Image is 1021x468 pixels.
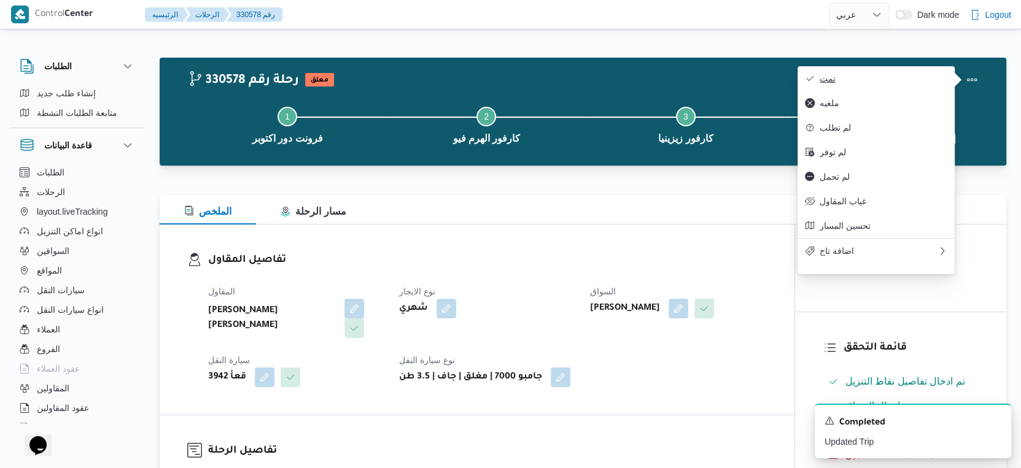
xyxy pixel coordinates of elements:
span: 3 [683,112,688,121]
b: جامبو 7000 | مغلق | جاف | 3.5 طن [399,370,542,385]
button: تحسين المسار [798,213,955,238]
b: Center [64,10,93,20]
span: سيارة النقل [208,355,250,365]
span: تم ادخال تفاصيل نفاط التنزيل [845,376,965,386]
button: انواع اماكن التنزيل [15,221,140,241]
b: [PERSON_NAME] [590,301,660,316]
span: مسار الرحلة [281,206,346,217]
button: الرحلات [185,7,229,22]
span: 1 [285,112,290,121]
button: فرونت دور اكتوبر [188,92,387,156]
span: الملخص [184,206,231,217]
span: عقود العملاء [37,361,80,376]
span: ملغيه [820,98,947,108]
button: غياب المقاول [798,189,955,213]
span: عقود المقاولين [37,401,89,415]
button: المقاولين [15,378,140,398]
button: لم توفر [798,140,955,164]
button: كارفور السيدة [PERSON_NAME] [785,92,984,156]
button: ملغيه [798,91,955,115]
span: Logout [985,7,1011,22]
button: إنشاء طلب جديد [15,83,140,103]
span: 2 [484,112,489,121]
span: العملاء [37,322,60,337]
b: قعأ 3942 [208,370,246,385]
button: الرحلات [15,182,140,202]
div: Notification [825,415,1001,431]
div: الطلبات [10,83,145,128]
button: لم تطلب [798,115,955,140]
span: اجهزة التليفون [37,420,88,435]
span: تمت [820,74,947,83]
span: لم تحمل [820,172,947,182]
span: فرونت دور اكتوبر [252,131,323,146]
h3: الطلبات [44,59,72,74]
button: الطلبات [15,163,140,182]
span: السواقين [37,244,69,258]
button: اضافة تاج [798,238,955,263]
span: متابعة الطلبات النشطة [37,105,117,120]
img: X8yXhbKr1z7QwAAAABJRU5ErkJggg== [11,6,29,23]
button: المواقع [15,261,140,280]
span: نوع سيارة النقل [399,355,455,365]
span: انواع سيارات النقل [37,302,104,317]
h3: تفاصيل المقاول [208,252,767,269]
b: معلق [311,77,328,84]
span: معلق [305,73,334,86]
span: اضافة تاج [820,246,938,256]
button: الرئيسيه [145,7,188,22]
span: المقاولين [37,381,69,396]
button: عقود المقاولين [15,398,140,418]
iframe: chat widget [12,419,52,456]
button: Actions [960,67,984,92]
button: 330578 رقم [227,7,282,22]
span: كارفور الهرم فيو [452,131,520,146]
span: لم توفر [820,147,947,157]
p: Updated Trip [825,435,1001,448]
span: إنشاء طلب جديد [37,86,96,101]
button: قاعدة البيانات [20,138,135,153]
span: تحسين المسار [820,221,947,231]
button: العملاء [15,320,140,339]
button: الفروع [15,339,140,359]
button: تمت [798,66,955,91]
span: سيارات النقل [37,283,85,297]
span: المواقع [37,263,62,278]
span: السواق [590,286,616,296]
button: عقود العملاء [15,359,140,378]
button: Logout [965,2,1016,27]
h2: 330578 رحلة رقم [188,73,299,89]
span: Completed [839,416,885,431]
button: تم ادخال تفاصيل نفاط التنزيل [823,372,979,391]
div: قاعدة البيانات [10,163,145,428]
span: غياب المقاول [820,196,947,206]
span: كارفور زيزينيا [658,131,713,146]
button: سيارات النقل [15,280,140,300]
button: اجهزة التليفون [15,418,140,437]
h3: تفاصيل الرحلة [208,443,767,459]
button: كارفور الهرم فيو [387,92,586,156]
span: نوع الايجار [399,286,435,296]
b: [PERSON_NAME] [PERSON_NAME] [208,304,336,333]
span: انواع اماكن التنزيل [37,224,103,239]
span: المقاول [208,286,235,296]
span: الفروع [37,342,60,356]
button: متابعة الطلبات النشطة [15,103,140,123]
button: layout.liveTracking [15,202,140,221]
h3: قاعدة البيانات [44,138,92,153]
button: الطلبات [20,59,135,74]
h3: قائمة التحقق [844,340,979,356]
span: layout.liveTracking [37,204,107,219]
span: Dark mode [912,10,959,20]
button: كارفور زيزينيا [586,92,785,156]
span: تم ادخال تفاصيل نفاط التنزيل [845,374,965,389]
span: لم تطلب [820,123,947,132]
span: الرحلات [37,185,65,199]
button: انواع سيارات النقل [15,300,140,320]
b: شهري [399,301,428,316]
span: الطلبات [37,165,64,180]
button: لم تحمل [798,164,955,189]
button: السواقين [15,241,140,261]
